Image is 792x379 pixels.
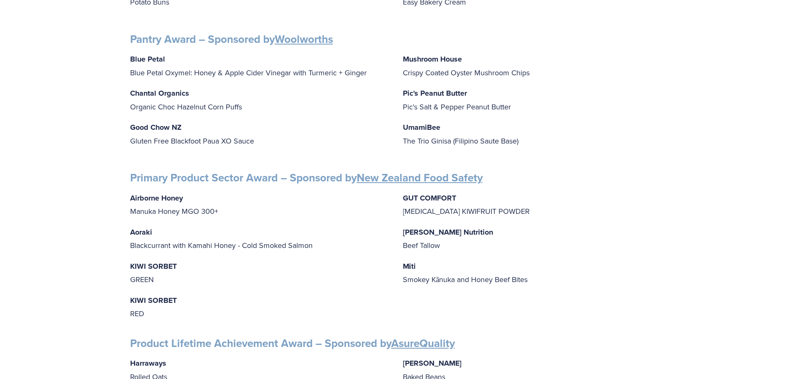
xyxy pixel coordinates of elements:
a: AsureQuality [391,335,455,351]
strong: Good Chow NZ [130,122,182,133]
strong: Airborne Honey [130,193,183,203]
strong: KIWI SORBET [130,295,177,306]
a: Woolworths [275,31,333,47]
p: Smokey Kānuka and Honey Beef Bites [403,260,662,286]
p: Crispy Coated Oyster Mushroom Chips [403,52,662,79]
p: Gluten Free Blackfoot Paua XO Sauce [130,121,390,147]
p: Pic's Salt & Pepper Peanut Butter [403,87,662,113]
p: Manuka Honey MGO 300+ [130,191,390,218]
strong: Mushroom House [403,54,462,64]
p: RED [130,294,390,320]
strong: Product Lifetime Achievement Award – Sponsored by [130,335,455,351]
strong: UmamiBee [403,122,440,133]
strong: [PERSON_NAME] Nutrition [403,227,493,238]
p: Beef Tallow [403,225,662,252]
strong: Blue Petal [130,54,165,64]
strong: Pantry Award – Sponsored by [130,31,333,47]
strong: KIWI SORBET [130,261,177,272]
strong: [PERSON_NAME] [403,358,461,369]
p: [MEDICAL_DATA] KIWIFRUIT POWDER [403,191,662,218]
p: Blue Petal Oxymel: Honey & Apple Cider Vinegar with Turmeric + Ginger [130,52,390,79]
p: GREEN [130,260,390,286]
p: Blackcurrant with Kamahi Honey - Cold Smoked Salmon [130,225,390,252]
strong: Harraways [130,358,166,369]
strong: Primary Product Sector Award – Sponsored by [130,170,483,186]
strong: Pic's Peanut Butter [403,88,467,99]
strong: Chantal Organics [130,88,189,99]
a: New Zealand Food Safety [357,170,483,186]
p: The Trio Ginisa (Filipino Saute Base) [403,121,662,147]
strong: GUT COMFORT [403,193,456,203]
p: Organic Choc Hazelnut Corn Puffs [130,87,390,113]
strong: Aoraki [130,227,152,238]
strong: Mīti [403,261,416,272]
